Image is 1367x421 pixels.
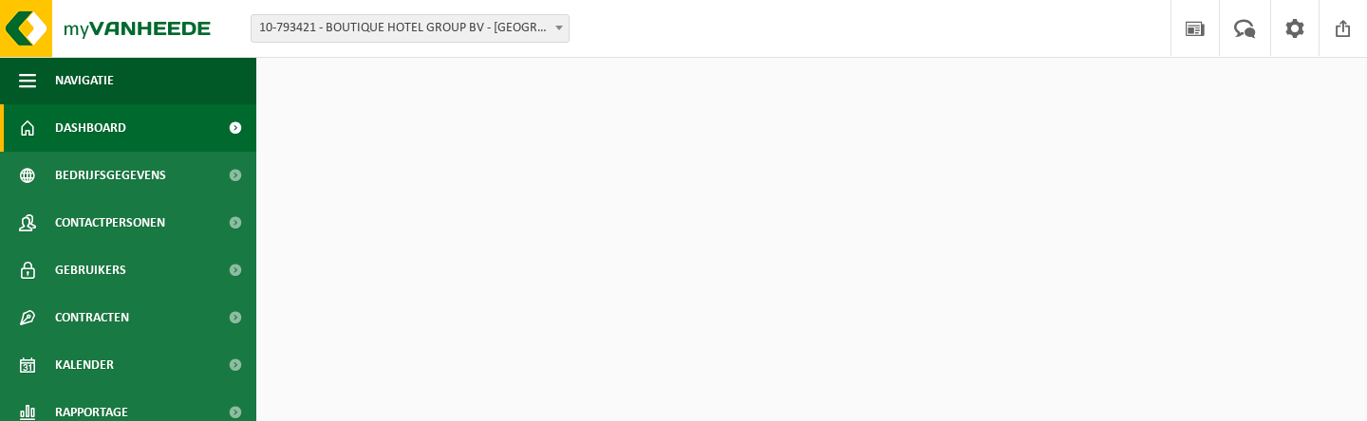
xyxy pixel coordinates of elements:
span: 10-793421 - BOUTIQUE HOTEL GROUP BV - BRUGGE [252,15,569,42]
span: Contactpersonen [55,199,165,247]
span: Dashboard [55,104,126,152]
span: Gebruikers [55,247,126,294]
span: Kalender [55,341,114,389]
span: Navigatie [55,57,114,104]
span: Contracten [55,294,129,341]
span: Bedrijfsgegevens [55,152,166,199]
span: 10-793421 - BOUTIQUE HOTEL GROUP BV - BRUGGE [251,14,570,43]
